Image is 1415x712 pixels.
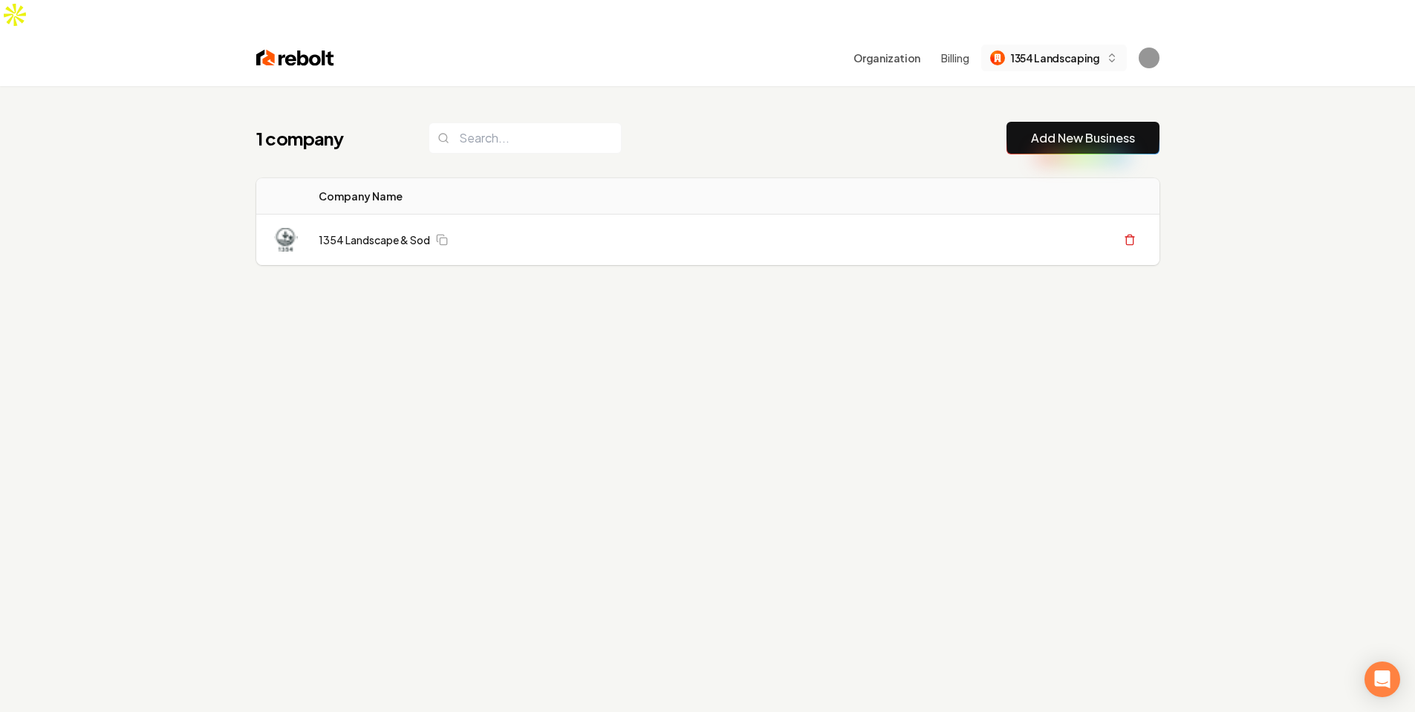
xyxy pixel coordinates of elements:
th: Company Name [307,178,668,215]
img: 1354 Landscape & Sod logo [274,228,298,252]
button: Add New Business [1006,122,1159,154]
div: Open Intercom Messenger [1364,662,1400,697]
img: Sagar Soni [1139,48,1159,68]
button: Billing [941,50,969,65]
button: Open user button [1139,48,1159,68]
h1: 1 company [256,126,399,150]
img: 1354 Landscaping [990,50,1005,65]
button: Organization [845,45,929,71]
span: 1354 Landscaping [1011,50,1099,66]
a: Add New Business [1031,129,1135,147]
img: Rebolt Logo [256,48,334,68]
a: 1354 Landscape & Sod [319,232,430,247]
input: Search... [429,123,622,154]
